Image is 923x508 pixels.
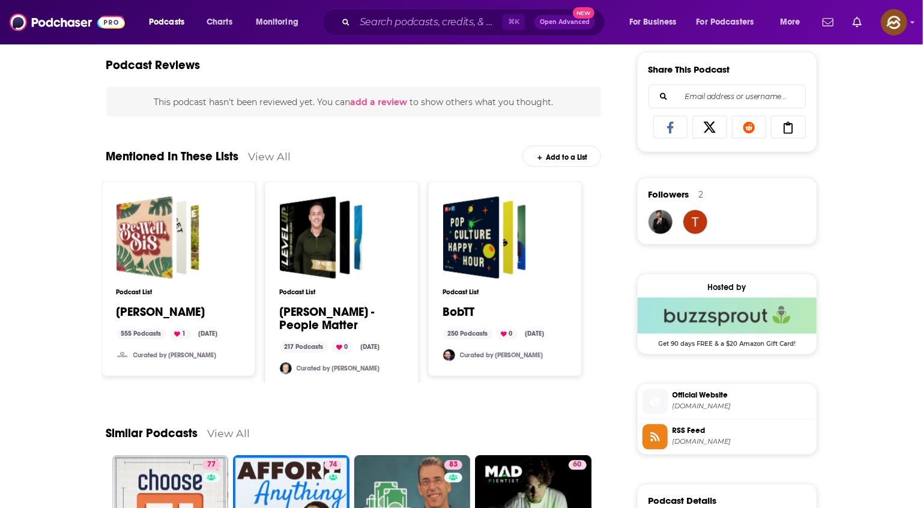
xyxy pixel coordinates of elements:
[355,13,503,32] input: Search podcasts, credits, & more...
[106,58,201,73] h3: Podcast Reviews
[673,426,812,437] span: RSS Feed
[522,146,601,167] div: Add to a List
[692,116,727,139] a: Share on X/Twitter
[689,13,772,32] button: open menu
[649,64,730,75] h3: Share This Podcast
[117,329,166,340] div: 555 Podcasts
[699,190,704,201] div: 2
[280,306,404,333] a: [PERSON_NAME] - People Matter
[881,9,907,35] img: User Profile
[329,459,337,471] span: 74
[848,12,867,32] a: Show notifications dropdown
[333,8,617,36] div: Search podcasts, credits, & more...
[649,495,717,507] h3: Podcast Details
[569,461,587,470] a: 60
[207,14,232,31] span: Charts
[732,116,767,139] a: Share on Reddit
[780,14,800,31] span: More
[154,97,553,107] span: This podcast hasn't been reviewed yet. You can to show others what you thought.
[503,14,525,30] span: ⌘ K
[247,13,314,32] button: open menu
[638,298,817,334] img: Buzzsprout Deal: Get 90 days FREE & a $20 Amazon Gift Card!
[643,389,812,414] a: Official Website[DOMAIN_NAME]
[133,352,217,360] a: Curated by [PERSON_NAME]
[638,334,817,348] span: Get 90 days FREE & a $20 Amazon Gift Card!
[649,210,673,234] img: JohirMia
[194,329,223,340] div: [DATE]
[356,342,385,353] div: [DATE]
[106,149,239,164] a: Mentioned In These Lists
[521,329,549,340] div: [DATE]
[673,402,812,411] span: rootfinancialpartners.com
[443,349,455,361] img: trentanderson
[249,150,291,163] a: View All
[573,7,595,19] span: New
[460,352,543,360] a: Curated by [PERSON_NAME]
[771,116,806,139] a: Copy Link
[141,13,200,32] button: open menu
[683,210,707,234] img: tperk1201
[117,349,129,361] img: bradenchun
[673,438,812,447] span: feeds.buzzsprout.com
[649,189,689,201] span: Followers
[324,461,342,470] a: 74
[621,13,692,32] button: open menu
[443,289,567,297] h3: Podcast List
[443,329,493,340] div: 250 Podcasts
[653,116,688,139] a: Share on Facebook
[772,13,816,32] button: open menu
[443,306,475,319] a: BobTT
[202,461,220,470] a: 77
[106,426,198,441] a: Similar Podcasts
[117,306,205,319] a: [PERSON_NAME]
[117,289,240,297] h3: Podcast List
[280,342,328,353] div: 217 Podcasts
[280,289,404,297] h3: Podcast List
[629,14,677,31] span: For Business
[540,19,590,25] span: Open Advanced
[444,461,462,470] a: 83
[256,14,298,31] span: Monitoring
[881,9,907,35] span: Logged in as hey85204
[659,85,796,108] input: Email address or username...
[496,329,518,340] div: 0
[117,196,199,279] a: Chloe
[208,428,250,440] a: View All
[169,329,191,340] div: 1
[881,9,907,35] button: Show profile menu
[149,14,184,31] span: Podcasts
[649,85,806,109] div: Search followers
[331,342,353,353] div: 0
[280,363,292,375] img: JonesLiterary
[350,95,407,109] button: add a review
[534,15,595,29] button: Open AdvancedNew
[638,298,817,347] a: Buzzsprout Deal: Get 90 days FREE & a $20 Amazon Gift Card!
[449,459,458,471] span: 83
[199,13,240,32] a: Charts
[10,11,125,34] img: Podchaser - Follow, Share and Rate Podcasts
[638,283,817,293] div: Hosted by
[297,365,380,373] a: Curated by [PERSON_NAME]
[207,459,216,471] span: 77
[818,12,838,32] a: Show notifications dropdown
[697,14,754,31] span: For Podcasters
[280,196,363,279] a: Josh Block - People Matter
[443,196,526,279] a: BobTT
[643,425,812,450] a: RSS Feed[DOMAIN_NAME]
[573,459,582,471] span: 60
[673,390,812,401] span: Official Website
